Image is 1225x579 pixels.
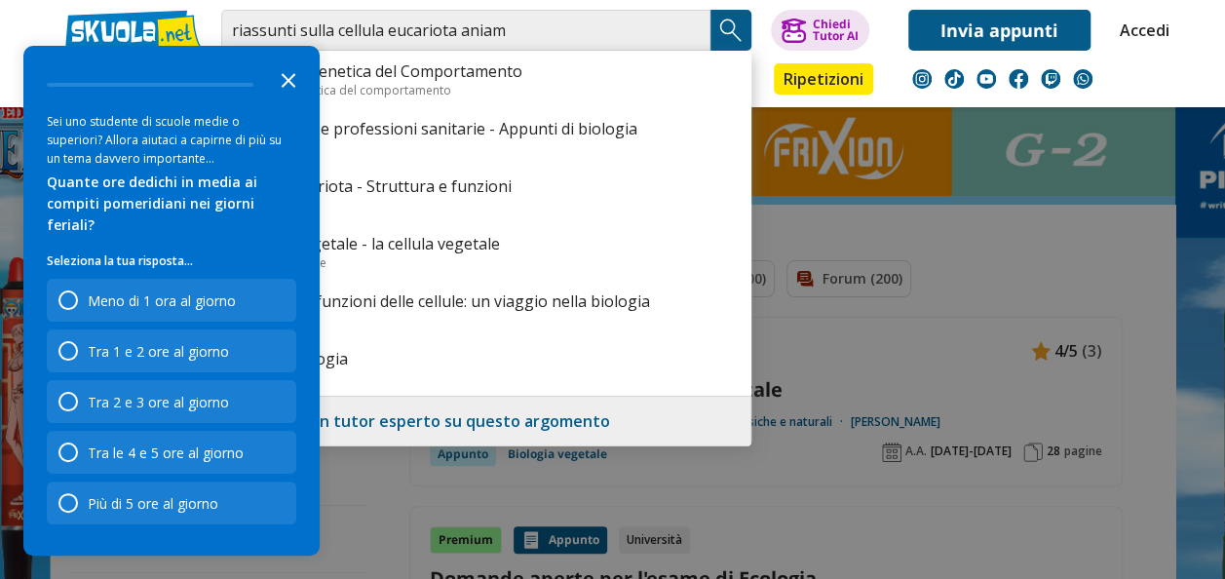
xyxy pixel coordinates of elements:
a: Fisioterapia e professioni sanitarie - Appunti di biologia [231,118,742,139]
div: Meno di 1 ora al giorno [47,279,296,322]
div: Biologia [231,139,742,156]
div: Più di 5 ore al giorno [47,482,296,524]
img: tiktok [944,69,964,89]
div: Tra 1 e 2 ore al giorno [47,329,296,372]
a: Invia appunti [908,10,1091,51]
div: La cellula [231,197,742,213]
img: Cerca appunti, riassunti o versioni [716,16,746,45]
div: Chiedi Tutor AI [812,19,858,42]
button: Search Button [710,10,751,51]
img: twitch [1041,69,1060,89]
div: Più di 5 ore al giorno [88,494,218,513]
img: WhatsApp [1073,69,1092,89]
input: Cerca appunti, riassunti o versioni [221,10,710,51]
button: Close the survey [269,59,308,98]
button: ChiediTutor AI [771,10,869,51]
div: Sei uno studente di scuole medie o superiori? Allora aiutaci a capirne di più su un tema davvero ... [47,112,296,168]
a: Trova un tutor esperto su questo argomento [261,410,610,432]
a: Accedi [1120,10,1161,51]
a: Biologia vegetale - la cellula vegetale [231,233,742,254]
div: Tra 2 e 3 ore al giorno [88,393,229,411]
a: Biologia e Genetica del Comportamento [231,60,742,82]
div: Biologia vegetale [231,254,742,271]
a: Ripetizioni [774,63,873,95]
a: Struttura e funzioni delle cellule: un viaggio nella biologia [231,290,742,312]
div: Meno di 1 ora al giorno [88,291,236,310]
div: Quante ore dedichi in media ai compiti pomeridiani nei giorni feriali? [47,172,296,236]
img: facebook [1009,69,1028,89]
a: Cellula eucariota - Struttura e funzioni [231,175,742,197]
div: Tra le 4 e 5 ore al giorno [88,444,244,462]
a: Cellula, Biologia [231,348,742,369]
img: youtube [976,69,996,89]
div: Biologia e genetica del comportamento [231,82,742,98]
div: Tra 1 e 2 ore al giorno [88,342,229,361]
div: Tra le 4 e 5 ore al giorno [47,431,296,474]
div: Tra 2 e 3 ore al giorno [47,380,296,423]
img: instagram [912,69,932,89]
div: Biologia [231,369,742,386]
div: Survey [23,46,320,556]
div: Nozioni basilari [231,312,742,328]
p: Seleziona la tua risposta... [47,251,296,271]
